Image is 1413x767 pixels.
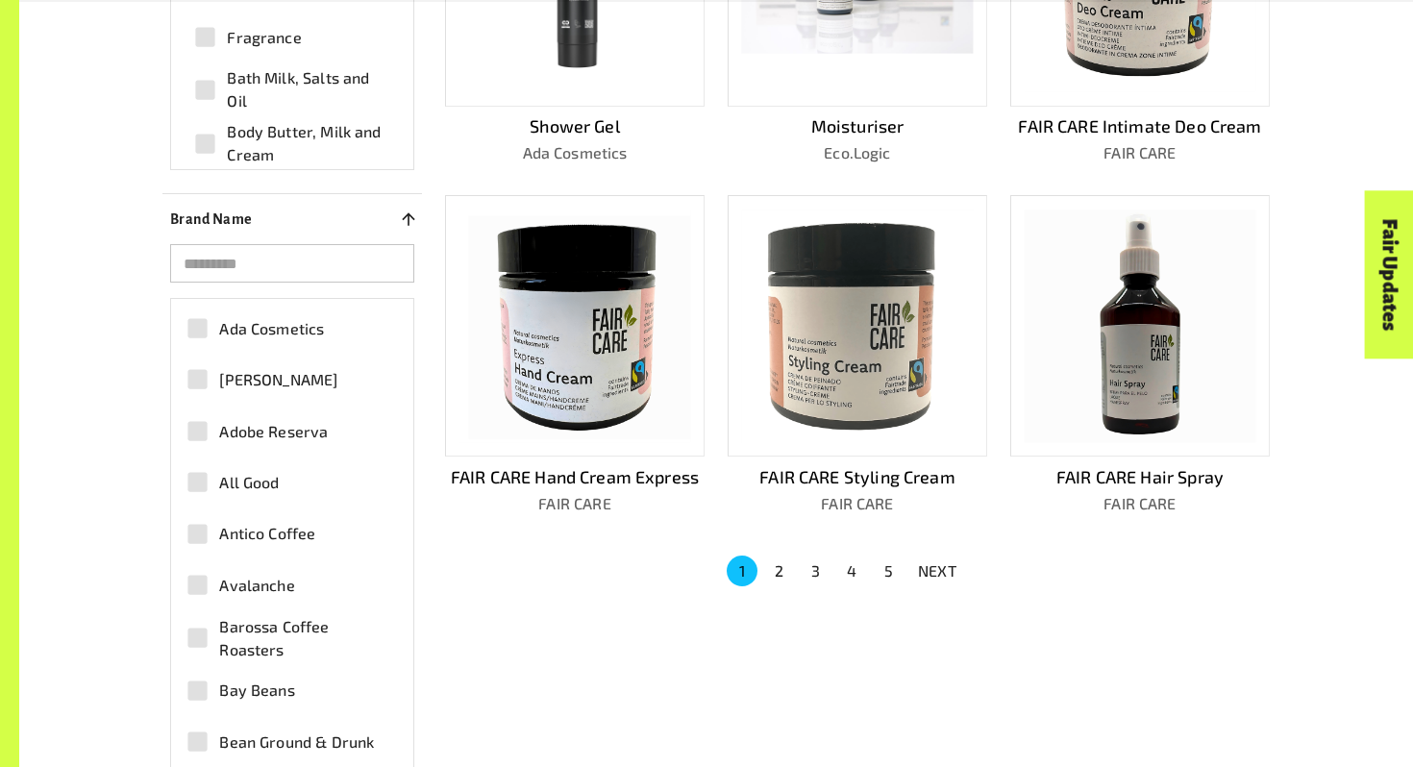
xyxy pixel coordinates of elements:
p: Moisturiser [728,113,987,139]
button: page 1 [727,556,757,586]
span: Antico Coffee [219,522,315,545]
span: Bay Beans [219,679,294,702]
p: FAIR CARE Intimate Deo Cream [1010,113,1270,139]
button: Go to page 3 [800,556,830,586]
button: Go to page 4 [836,556,867,586]
span: Fragrance [227,26,301,49]
span: [PERSON_NAME] [219,368,337,391]
p: Brand Name [170,208,253,231]
span: Ada Cosmetics [219,317,324,340]
p: FAIR CARE [1010,492,1270,515]
button: Brand Name [162,202,422,236]
button: Go to page 5 [873,556,904,586]
span: Bean Ground & Drunk [219,730,374,754]
p: FAIR CARE Hair Spray [1010,464,1270,490]
span: All Good [219,471,279,494]
p: NEXT [918,559,956,582]
p: Shower Gel [445,113,705,139]
p: FAIR CARE Hand Cream Express [445,464,705,490]
span: Body Butter, Milk and Cream [227,120,387,166]
p: Eco.Logic [728,141,987,164]
button: NEXT [906,554,968,588]
a: FAIR CARE Styling CreamFAIR CARE [728,195,987,514]
span: Adobe Reserva [219,420,328,443]
a: FAIR CARE Hand Cream ExpressFAIR CARE [445,195,705,514]
p: Ada Cosmetics [445,141,705,164]
nav: pagination navigation [724,554,968,588]
p: FAIR CARE Styling Cream [728,464,987,490]
button: Go to page 2 [763,556,794,586]
span: Bath Milk, Salts and Oil [227,66,387,112]
p: FAIR CARE [728,492,987,515]
span: Barossa Coffee Roasters [219,615,387,661]
span: Avalanche [219,574,294,597]
a: FAIR CARE Hair SprayFAIR CARE [1010,195,1270,514]
p: FAIR CARE [445,492,705,515]
p: FAIR CARE [1010,141,1270,164]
